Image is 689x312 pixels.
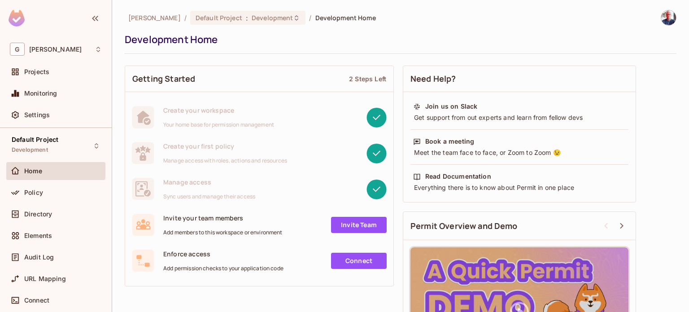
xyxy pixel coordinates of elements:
a: Connect [331,253,387,269]
span: the active workspace [128,13,181,22]
span: Development Home [315,13,376,22]
div: Development Home [125,33,672,46]
li: / [184,13,187,22]
span: Connect [24,297,49,304]
div: 2 Steps Left [349,75,386,83]
img: SReyMgAAAABJRU5ErkJggg== [9,10,25,26]
span: Settings [24,111,50,119]
span: Getting Started [132,73,195,84]
a: Invite Team [331,217,387,233]
span: Audit Log [24,254,54,261]
span: Elements [24,232,52,239]
span: Policy [24,189,43,196]
span: Sync users and manage their access [163,193,255,200]
span: Your home base for permission management [163,121,274,128]
div: Read Documentation [425,172,491,181]
div: Join us on Slack [425,102,477,111]
span: Manage access [163,178,255,186]
span: Development [12,146,48,154]
div: Meet the team face to face, or Zoom to Zoom 😉 [413,148,626,157]
span: Directory [24,211,52,218]
span: Workspace: Gustavo [29,46,82,53]
span: Create your first policy [163,142,287,150]
span: Projects [24,68,49,75]
span: URL Mapping [24,275,66,282]
span: Enforce access [163,250,283,258]
span: Add members to this workspace or environment [163,229,283,236]
span: Monitoring [24,90,57,97]
span: Create your workspace [163,106,274,114]
span: Manage access with roles, actions and resources [163,157,287,164]
li: / [309,13,311,22]
span: G [10,43,25,56]
span: Invite your team members [163,214,283,222]
span: : [245,14,249,22]
span: Need Help? [410,73,456,84]
span: Development [252,13,293,22]
span: Add permission checks to your application code [163,265,283,272]
span: Permit Overview and Demo [410,220,518,232]
img: Gustavo Valdespino [661,10,676,25]
div: Everything there is to know about Permit in one place [413,183,626,192]
span: Default Project [12,136,58,143]
div: Book a meeting [425,137,474,146]
span: Home [24,167,43,175]
div: Get support from out experts and learn from fellow devs [413,113,626,122]
span: Default Project [196,13,242,22]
